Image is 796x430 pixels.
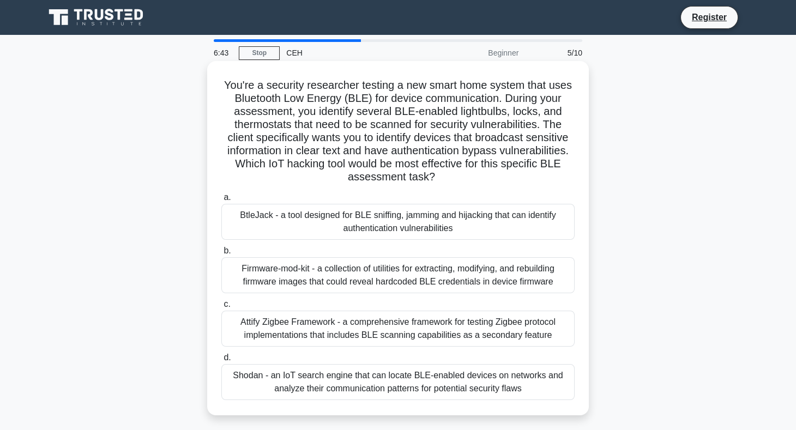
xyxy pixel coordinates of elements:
[239,46,280,60] a: Stop
[224,299,230,308] span: c.
[224,353,231,362] span: d.
[224,192,231,202] span: a.
[221,311,575,347] div: Attify Zigbee Framework - a comprehensive framework for testing Zigbee protocol implementations t...
[221,364,575,400] div: Shodan - an IoT search engine that can locate BLE-enabled devices on networks and analyze their c...
[220,78,576,184] h5: You're a security researcher testing a new smart home system that uses Bluetooth Low Energy (BLE)...
[221,204,575,240] div: BtleJack - a tool designed for BLE sniffing, jamming and hijacking that can identify authenticati...
[207,42,239,64] div: 6:43
[525,42,589,64] div: 5/10
[685,10,733,24] a: Register
[280,42,430,64] div: CEH
[221,257,575,293] div: Firmware-mod-kit - a collection of utilities for extracting, modifying, and rebuilding firmware i...
[224,246,231,255] span: b.
[430,42,525,64] div: Beginner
